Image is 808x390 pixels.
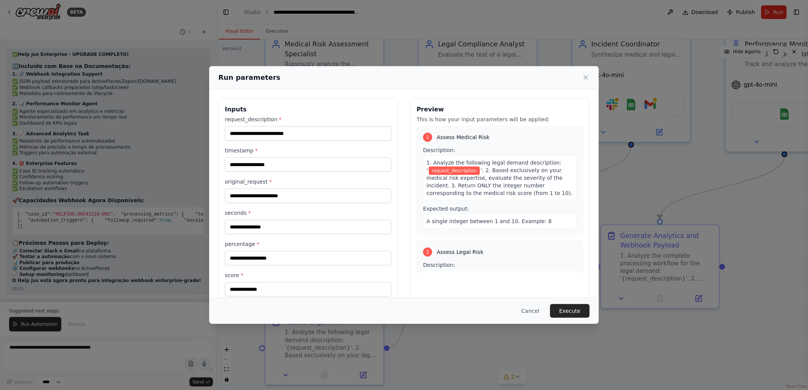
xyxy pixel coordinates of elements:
[550,304,590,318] button: Execute
[423,133,432,142] div: 1
[423,262,455,268] span: Description:
[423,206,469,212] span: Expected output:
[426,160,561,173] span: 1. Analyze the following legal demand description: '
[437,133,490,141] span: Assess Medical Risk
[225,209,391,217] label: seconds
[417,116,583,123] p: This is how your input parameters will be applied:
[218,72,280,83] h2: Run parameters
[225,271,391,279] label: score
[225,240,391,248] label: percentage
[423,247,432,257] div: 2
[225,147,391,154] label: timestamp
[437,248,484,256] span: Assess Legal Risk
[426,218,552,224] span: A single integer between 1 and 10. Example: 8
[225,116,391,123] label: request_description
[423,147,455,153] span: Description:
[225,105,391,114] h3: Inputs
[417,105,583,114] h3: Preview
[515,304,546,318] button: Cancel
[225,178,391,185] label: original_request
[429,166,480,175] span: Variable: request_description
[426,167,573,196] span: '. 2. Based exclusively on your medical risk expertise, evaluate the severity of the incident. 3....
